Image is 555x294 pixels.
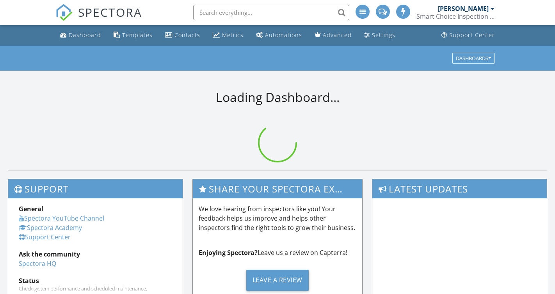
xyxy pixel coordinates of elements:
[416,12,495,20] div: Smart Choice Inspection Company
[162,28,203,43] a: Contacts
[57,28,104,43] a: Dashboard
[193,5,349,20] input: Search everything...
[69,31,101,39] div: Dashboard
[19,285,172,292] div: Check system performance and scheduled maintenance.
[311,28,355,43] a: Advanced
[8,179,183,198] h3: Support
[222,31,244,39] div: Metrics
[199,248,357,257] p: Leave us a review on Capterra!
[110,28,156,43] a: Templates
[449,31,495,39] div: Support Center
[372,179,547,198] h3: Latest Updates
[199,248,258,257] strong: Enjoying Spectora?
[19,223,82,232] a: Spectora Academy
[438,28,498,43] a: Support Center
[452,53,495,64] button: Dashboards
[253,28,305,43] a: Automations (Advanced)
[19,276,172,285] div: Status
[55,11,142,27] a: SPECTORA
[246,270,309,291] div: Leave a Review
[438,5,489,12] div: [PERSON_NAME]
[210,28,247,43] a: Metrics
[174,31,200,39] div: Contacts
[323,31,352,39] div: Advanced
[78,4,142,20] span: SPECTORA
[19,249,172,259] div: Ask the community
[193,179,363,198] h3: Share Your Spectora Experience
[55,4,73,21] img: The Best Home Inspection Software - Spectora
[265,31,302,39] div: Automations
[199,204,357,232] p: We love hearing from inspectors like you! Your feedback helps us improve and helps other inspecto...
[19,205,43,213] strong: General
[19,233,71,241] a: Support Center
[19,259,56,268] a: Spectora HQ
[456,55,491,61] div: Dashboards
[19,214,104,223] a: Spectora YouTube Channel
[372,31,395,39] div: Settings
[361,28,398,43] a: Settings
[122,31,153,39] div: Templates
